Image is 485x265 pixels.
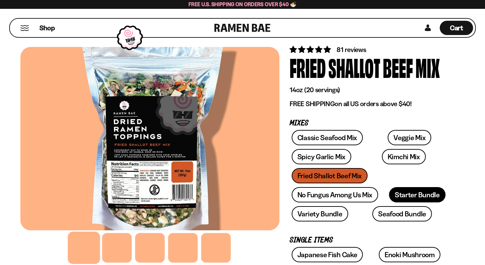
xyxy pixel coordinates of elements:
[372,206,432,221] a: Seafood Bundle
[290,237,454,244] p: Single Items
[292,149,351,164] a: Spicy Garlic Mix
[337,46,366,54] span: 81 reviews
[379,247,440,262] a: Enoki Mushroom
[388,130,431,145] a: Veggie Mix
[382,149,426,164] a: Kimchi Mix
[440,19,473,37] div: Cart
[383,54,413,80] div: Beef
[39,21,55,35] a: Shop
[292,130,363,145] a: Classic Seafood Mix
[389,187,446,202] a: Starter Bundle
[39,23,55,33] span: Shop
[450,24,463,32] span: Cart
[290,120,454,127] p: Mixes
[290,100,454,108] p: on all US orders above $40!
[290,100,335,108] strong: FREE SHIPPING
[189,1,296,7] span: Free U.S. Shipping on Orders over $40 🍜
[292,247,363,262] a: Japanese Fish Cake
[20,25,29,31] button: Mobile Menu Trigger
[328,54,380,80] div: Shallot
[290,86,454,94] p: 14oz (20 servings)
[290,45,332,54] span: 4.83 stars
[290,54,326,80] div: Fried
[292,206,348,221] a: Variety Bundle
[292,187,378,202] a: No Fungus Among Us Mix
[416,54,440,80] div: Mix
